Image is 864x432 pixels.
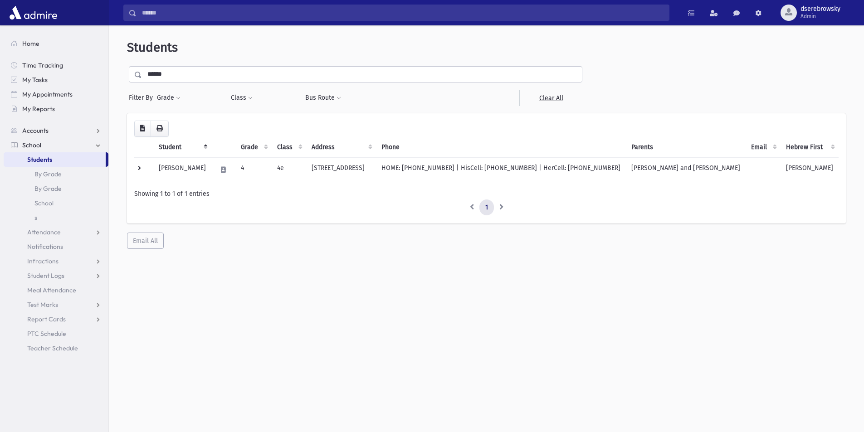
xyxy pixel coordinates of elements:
span: Accounts [22,126,49,135]
input: Search [137,5,669,21]
td: [STREET_ADDRESS] [306,157,376,182]
span: My Reports [22,105,55,113]
span: Filter By [129,93,156,102]
button: Email All [127,233,164,249]
td: 4e [272,157,306,182]
span: Teacher Schedule [27,344,78,352]
button: Grade [156,90,181,106]
th: Hebrew First: activate to sort column ascending [781,137,839,158]
button: Print [151,121,169,137]
span: Meal Attendance [27,286,76,294]
span: Student Logs [27,272,64,280]
span: My Appointments [22,90,73,98]
a: Report Cards [4,312,108,326]
th: Student: activate to sort column descending [153,137,211,158]
span: Students [127,40,178,55]
img: AdmirePro [7,4,59,22]
a: Home [4,36,108,51]
a: My Tasks [4,73,108,87]
span: Test Marks [27,301,58,309]
button: Class [230,90,253,106]
th: Grade: activate to sort column ascending [235,137,272,158]
span: School [22,141,41,149]
span: Students [27,155,52,164]
span: Notifications [27,243,63,251]
a: Student Logs [4,268,108,283]
a: PTC Schedule [4,326,108,341]
a: 1 [479,199,494,216]
a: By Grade [4,167,108,181]
a: Accounts [4,123,108,138]
a: Test Marks [4,297,108,312]
a: Teacher Schedule [4,341,108,355]
a: School [4,138,108,152]
th: Class: activate to sort column ascending [272,137,306,158]
a: Infractions [4,254,108,268]
a: Students [4,152,106,167]
span: Home [22,39,39,48]
td: [PERSON_NAME] and [PERSON_NAME] [626,157,746,182]
th: Address: activate to sort column ascending [306,137,376,158]
button: CSV [134,121,151,137]
div: Showing 1 to 1 of 1 entries [134,189,839,199]
a: Notifications [4,239,108,254]
button: Bus Route [305,90,342,106]
span: Admin [801,13,840,20]
a: My Appointments [4,87,108,102]
span: dserebrowsky [801,5,840,13]
td: 4 [235,157,272,182]
th: Email: activate to sort column ascending [746,137,781,158]
a: Attendance [4,225,108,239]
td: [PERSON_NAME] [153,157,211,182]
a: My Reports [4,102,108,116]
span: Time Tracking [22,61,63,69]
th: Phone [376,137,626,158]
span: Attendance [27,228,61,236]
a: By Grade [4,181,108,196]
span: PTC Schedule [27,330,66,338]
a: s [4,210,108,225]
span: Infractions [27,257,59,265]
a: Clear All [519,90,582,106]
td: HOME: [PHONE_NUMBER] | HisCell: [PHONE_NUMBER] | HerCell: [PHONE_NUMBER] [376,157,626,182]
span: My Tasks [22,76,48,84]
td: [PERSON_NAME] [781,157,839,182]
span: Report Cards [27,315,66,323]
a: Time Tracking [4,58,108,73]
a: School [4,196,108,210]
th: Parents [626,137,746,158]
a: Meal Attendance [4,283,108,297]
